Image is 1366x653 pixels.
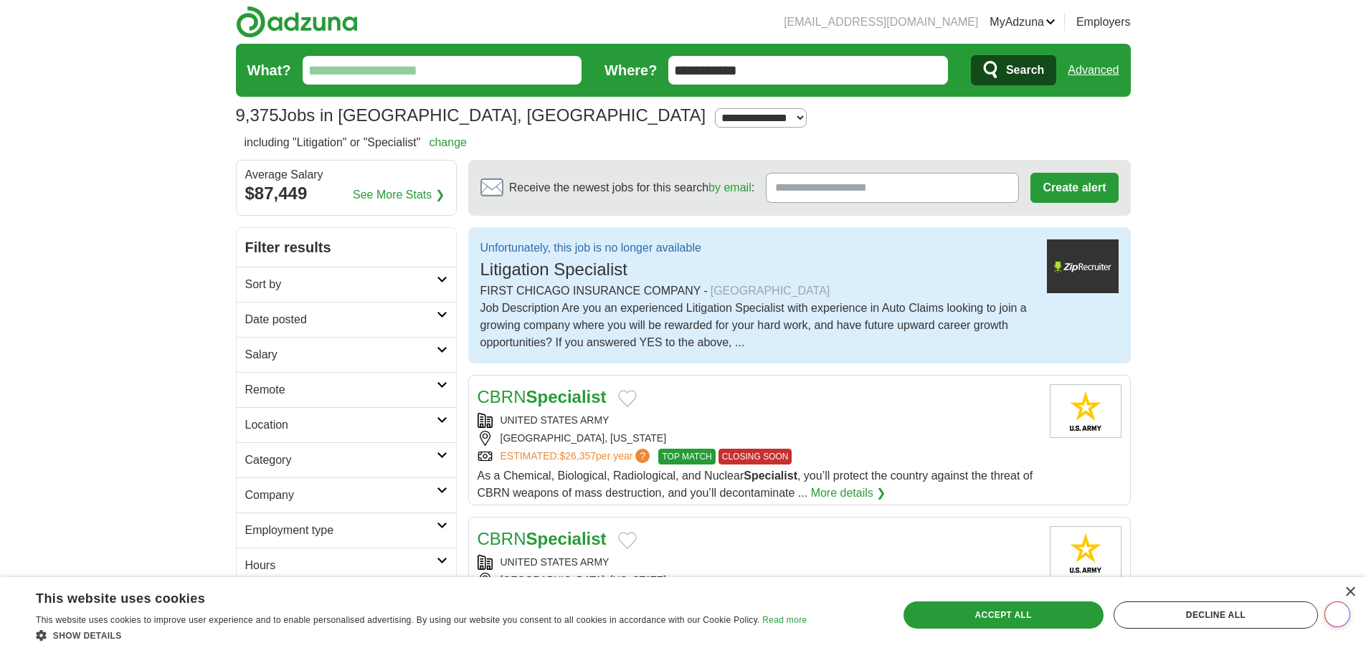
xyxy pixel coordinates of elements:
div: Average Salary [245,169,447,181]
div: This website uses cookies [36,586,771,607]
span: 9,375 [236,103,279,128]
span: As a Chemical, Biological, Radiological, and Nuclear , you’ll protect the country against the thr... [478,470,1033,499]
h2: Category [245,452,437,469]
li: [EMAIL_ADDRESS][DOMAIN_NAME] [784,14,978,31]
div: Decline all [1114,601,1318,629]
a: Hours [237,548,456,583]
h2: Employment type [245,522,437,539]
span: $26,357 [559,450,596,462]
a: CBRNSpecialist [478,387,607,406]
h2: Salary [245,346,437,363]
img: United States Army logo [1050,526,1121,580]
h2: Sort by [245,276,437,293]
a: by email [708,181,751,194]
a: Sort by [237,267,456,302]
label: What? [247,59,291,81]
div: [GEOGRAPHIC_DATA], [US_STATE] [478,573,1038,588]
a: MyAdzuna [990,14,1056,31]
h2: Hours [245,557,437,574]
label: Where? [604,59,657,81]
div: [GEOGRAPHIC_DATA], [US_STATE] [478,431,1038,446]
a: Employers [1076,14,1131,31]
button: Add to favorite jobs [618,532,637,549]
a: change [429,136,467,148]
strong: Specialist [526,387,607,406]
span: - [703,282,707,300]
h2: Date posted [245,311,437,328]
a: Salary [237,337,456,372]
span: This website uses cookies to improve user experience and to enable personalised advertising. By u... [36,615,760,625]
img: United States Army logo [1050,384,1121,438]
span: ? [635,449,650,463]
div: Show details [36,628,807,642]
strong: Specialist [526,529,607,548]
h2: Location [245,416,437,434]
strong: Specialist [744,470,797,482]
a: Advanced [1068,56,1119,85]
h2: including "Litigation" or "Specialist" [245,134,467,151]
a: See More Stats ❯ [353,186,445,204]
span: Search [1006,56,1044,85]
a: UNITED STATES ARMY [501,556,610,568]
span: TOP MATCH [658,449,715,464]
p: Unfortunately, this job is no longer available [480,239,701,257]
div: Job Description Are you an experienced Litigation Specialist with experience in Auto Claims looki... [480,300,1035,351]
img: Adzuna logo [236,6,358,38]
div: Accept all [903,601,1104,629]
span: Litigation Specialist [480,259,627,279]
h2: Remote [245,381,437,399]
span: Receive the newest jobs for this search : [509,179,754,196]
button: Create alert [1030,173,1118,203]
h2: Company [245,487,437,504]
span: Show details [53,631,122,641]
a: Date posted [237,302,456,337]
div: FIRST CHICAGO INSURANCE COMPANY [480,282,1035,300]
a: ESTIMATED:$26,357per year? [501,449,653,464]
h2: Filter results [237,228,456,267]
div: Close [1344,587,1355,598]
a: More details ❯ [811,485,886,502]
a: Read more, opens a new window [762,615,807,625]
img: ZipRecruiter logo [1047,239,1119,293]
h1: Jobs in [GEOGRAPHIC_DATA], [GEOGRAPHIC_DATA] [236,105,706,125]
span: CLOSING SOON [718,449,792,464]
button: Add to favorite jobs [618,390,637,407]
a: CBRNSpecialist [478,529,607,548]
a: Remote [237,372,456,407]
a: Company [237,477,456,513]
div: $87,449 [245,181,447,206]
a: Employment type [237,513,456,548]
a: Category [237,442,456,477]
div: [GEOGRAPHIC_DATA] [711,282,830,300]
a: Location [237,407,456,442]
button: Search [971,55,1056,85]
a: UNITED STATES ARMY [501,414,610,426]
